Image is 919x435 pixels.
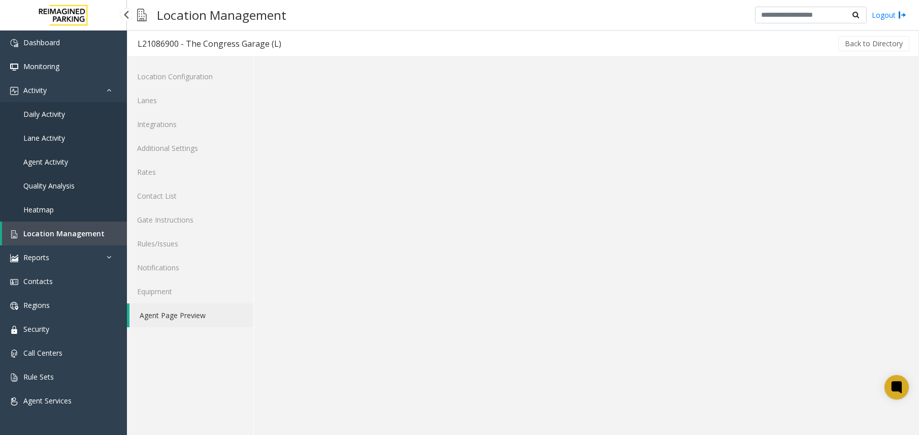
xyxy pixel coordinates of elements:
[127,112,253,136] a: Integrations
[838,36,909,51] button: Back to Directory
[127,136,253,160] a: Additional Settings
[152,3,291,27] h3: Location Management
[127,65,253,88] a: Location Configuration
[23,109,65,119] span: Daily Activity
[23,205,54,214] span: Heatmap
[23,348,62,358] span: Call Centers
[138,37,281,50] div: L21086900 - The Congress Garage (L)
[23,300,50,310] span: Regions
[127,232,253,256] a: Rules/Issues
[10,397,18,406] img: 'icon'
[10,374,18,382] img: 'icon'
[23,85,47,95] span: Activity
[23,253,49,262] span: Reports
[23,324,49,334] span: Security
[10,254,18,262] img: 'icon'
[23,229,105,238] span: Location Management
[127,256,253,279] a: Notifications
[23,157,68,167] span: Agent Activity
[10,302,18,310] img: 'icon'
[137,3,147,27] img: pageIcon
[23,396,72,406] span: Agent Services
[10,350,18,358] img: 'icon'
[872,10,906,20] a: Logout
[23,38,60,47] span: Dashboard
[127,279,253,303] a: Equipment
[129,303,253,327] a: Agent Page Preview
[127,88,253,112] a: Lanes
[898,10,906,20] img: logout
[10,39,18,47] img: 'icon'
[10,278,18,286] img: 'icon'
[127,184,253,208] a: Contact List
[10,63,18,71] img: 'icon'
[23,61,59,71] span: Monitoring
[127,160,253,184] a: Rates
[23,276,53,286] span: Contacts
[2,222,127,245] a: Location Management
[10,87,18,95] img: 'icon'
[127,208,253,232] a: Gate Instructions
[10,326,18,334] img: 'icon'
[23,181,75,191] span: Quality Analysis
[10,230,18,238] img: 'icon'
[23,133,65,143] span: Lane Activity
[23,372,54,382] span: Rule Sets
